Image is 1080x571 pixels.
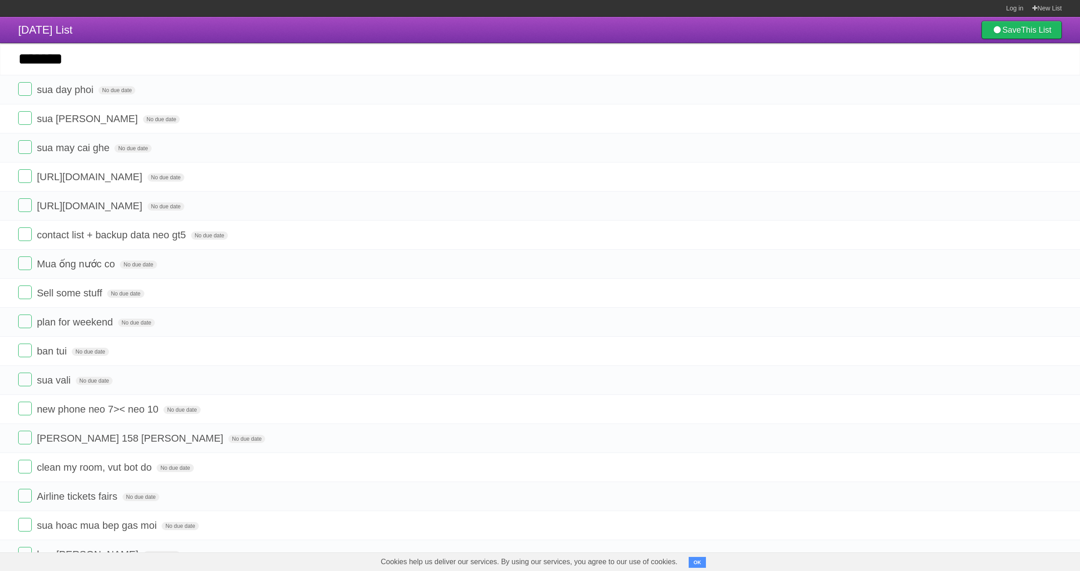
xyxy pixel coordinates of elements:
[37,520,159,531] span: sua hoac mua bep gas moi
[37,287,104,299] span: Sell some stuff
[37,229,188,241] span: contact list + backup data neo gt5
[143,115,180,123] span: No due date
[37,549,141,560] span: han [PERSON_NAME]
[18,198,32,212] label: Done
[37,142,112,153] span: sua may cai ghe
[99,86,135,94] span: No due date
[114,144,151,153] span: No due date
[37,113,140,124] span: sua [PERSON_NAME]
[107,290,144,298] span: No due date
[120,261,157,269] span: No due date
[37,171,144,182] span: [URL][DOMAIN_NAME]
[37,433,226,444] span: [PERSON_NAME] 158 [PERSON_NAME]
[191,231,228,240] span: No due date
[162,522,198,530] span: No due date
[37,258,117,270] span: Mua ống nước co
[372,553,687,571] span: Cookies help us deliver our services. By using our services, you agree to our use of cookies.
[18,344,32,357] label: Done
[37,374,73,386] span: sua vali
[148,202,184,211] span: No due date
[18,315,32,328] label: Done
[148,173,184,182] span: No due date
[18,518,32,532] label: Done
[123,493,159,501] span: No due date
[18,460,32,473] label: Done
[118,319,155,327] span: No due date
[689,557,706,568] button: OK
[37,84,96,95] span: sua day phoi
[18,227,32,241] label: Done
[37,404,161,415] span: new phone neo 7>< neo 10
[18,285,32,299] label: Done
[163,406,200,414] span: No due date
[76,377,113,385] span: No due date
[37,345,69,357] span: ban tui
[37,316,115,328] span: plan for weekend
[18,24,73,36] span: [DATE] List
[18,82,32,96] label: Done
[37,491,119,502] span: Airline tickets fairs
[18,111,32,125] label: Done
[72,348,108,356] span: No due date
[18,431,32,444] label: Done
[18,256,32,270] label: Done
[37,462,154,473] span: clean my room, vut bot do
[157,464,193,472] span: No due date
[37,200,144,212] span: [URL][DOMAIN_NAME]
[18,373,32,386] label: Done
[18,169,32,183] label: Done
[143,551,180,559] span: No due date
[18,402,32,415] label: Done
[228,435,265,443] span: No due date
[1021,25,1051,34] b: This List
[18,547,32,561] label: Done
[981,21,1062,39] a: SaveThis List
[18,489,32,502] label: Done
[18,140,32,154] label: Done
